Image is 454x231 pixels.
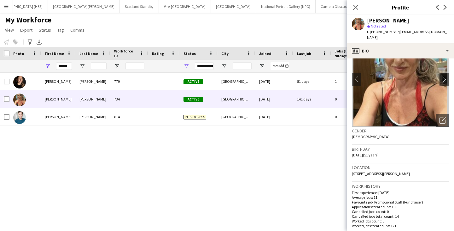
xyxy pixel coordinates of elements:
button: Camera Obscura [316,0,354,13]
span: | [EMAIL_ADDRESS][DOMAIN_NAME] [367,29,447,40]
span: [DATE] (51 years) [352,153,379,157]
span: Jobs (last 90 days) [335,49,353,58]
a: View [3,26,16,34]
div: 779 [110,73,148,90]
span: In progress [183,115,206,119]
div: [DATE] [255,90,293,108]
p: Cancelled jobs count: 0 [352,209,449,214]
span: Joined [259,51,271,56]
img: Claudia Lewis [13,94,26,106]
button: Scotland Standby [120,0,159,13]
div: 1 [331,73,372,90]
span: [DEMOGRAPHIC_DATA] [352,134,389,139]
div: 81 days [293,73,331,90]
p: Average jobs: 11 [352,195,449,200]
span: Comms [70,27,84,33]
p: Applications total count: 188 [352,204,449,209]
span: t. [PHONE_NUMBER] [367,29,400,34]
p: Cancelled jobs total count: 14 [352,214,449,219]
app-action-btn: Advanced filters [26,38,34,46]
span: Status [39,27,51,33]
div: [GEOGRAPHIC_DATA] [218,108,255,125]
div: [PERSON_NAME] [367,18,409,23]
a: Tag [55,26,67,34]
div: [GEOGRAPHIC_DATA] [218,73,255,90]
div: [DATE] [255,73,293,90]
span: Rating [152,51,164,56]
span: Last Name [79,51,98,56]
span: Last job [297,51,311,56]
input: First Name Filter Input [56,62,72,70]
input: City Filter Input [233,62,252,70]
button: National Portrait Gallery (NPG) [256,0,316,13]
p: Worked jobs count: 0 [352,219,449,223]
span: First Name [45,51,64,56]
div: 0 [331,108,372,125]
div: [PERSON_NAME] [76,73,110,90]
button: Open Filter Menu [79,63,85,69]
h3: Work history [352,183,449,189]
span: Tag [57,27,64,33]
div: [PERSON_NAME] [41,73,76,90]
div: [PERSON_NAME] [76,108,110,125]
button: [GEOGRAPHIC_DATA][PERSON_NAME] [48,0,120,13]
h3: Profile [347,3,454,11]
input: Joined Filter Input [271,62,289,70]
img: Claudia Saavedra [13,76,26,88]
span: Status [183,51,196,56]
span: Not rated [371,24,386,28]
img: Crew avatar or photo [352,32,449,127]
a: Status [36,26,54,34]
div: Bio [347,43,454,58]
button: Open Filter Menu [114,63,120,69]
div: [PERSON_NAME] [41,108,76,125]
button: Open Filter Menu [259,63,265,69]
span: City [221,51,229,56]
a: Comms [68,26,87,34]
img: Claudia Moreira [13,111,26,124]
p: Favourite job: Promotional Staff (Fundraiser) [352,200,449,204]
h3: Birthday [352,146,449,152]
p: Worked jobs total count: 121 [352,223,449,228]
button: Open Filter Menu [45,63,50,69]
button: Open Filter Menu [183,63,189,69]
div: 0 [331,90,372,108]
div: [PERSON_NAME] [76,90,110,108]
div: [DATE] [255,108,293,125]
button: Open Filter Menu [221,63,227,69]
p: First experience: [DATE] [352,190,449,195]
span: Active [183,97,203,102]
div: 814 [110,108,148,125]
span: [STREET_ADDRESS][PERSON_NAME] [352,171,410,176]
div: 141 days [293,90,331,108]
span: My Workforce [5,15,51,25]
h3: Gender [352,128,449,134]
span: Export [20,27,32,33]
span: Workforce ID [114,49,137,58]
app-action-btn: Export XLSX [35,38,43,46]
span: Active [183,79,203,84]
span: View [5,27,14,33]
div: 734 [110,90,148,108]
input: Last Name Filter Input [91,62,107,70]
a: Export [18,26,35,34]
div: [PERSON_NAME] [41,90,76,108]
span: Photo [13,51,24,56]
div: [GEOGRAPHIC_DATA] [218,90,255,108]
button: V+A [GEOGRAPHIC_DATA] [159,0,211,13]
input: Workforce ID Filter Input [125,62,144,70]
h3: Location [352,165,449,170]
button: [GEOGRAPHIC_DATA] [211,0,256,13]
div: Open photos pop-in [436,114,449,127]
